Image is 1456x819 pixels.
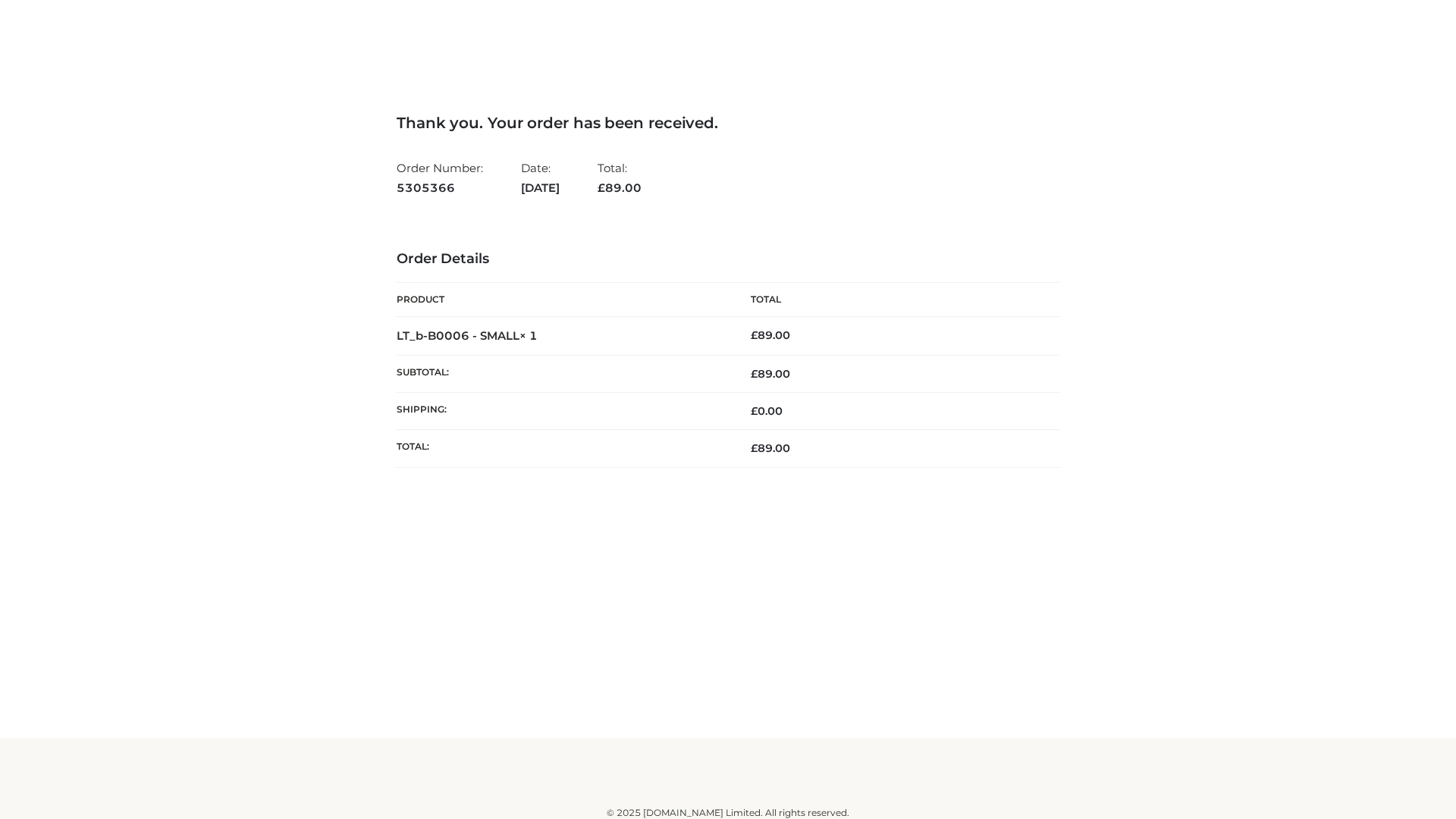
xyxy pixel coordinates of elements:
[397,430,728,467] th: Total:
[521,178,560,198] strong: [DATE]
[519,328,538,343] strong: × 1
[598,180,642,195] span: 89.00
[598,155,642,201] li: Total:
[397,178,483,198] strong: 5305366
[397,393,728,430] th: Shipping:
[751,367,790,381] span: 89.00
[397,155,483,201] li: Order Number:
[397,251,1059,268] h3: Order Details
[751,328,758,342] span: £
[751,441,790,455] span: 89.00
[751,404,783,418] bdi: 0.00
[751,441,758,455] span: £
[598,180,605,195] span: £
[397,355,728,392] th: Subtotal:
[728,283,1059,317] th: Total
[751,328,790,342] bdi: 89.00
[751,367,758,381] span: £
[521,155,560,201] li: Date:
[397,283,728,317] th: Product
[751,404,758,418] span: £
[397,328,538,343] strong: LT_b-B0006 - SMALL
[397,114,1059,132] h3: Thank you. Your order has been received.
